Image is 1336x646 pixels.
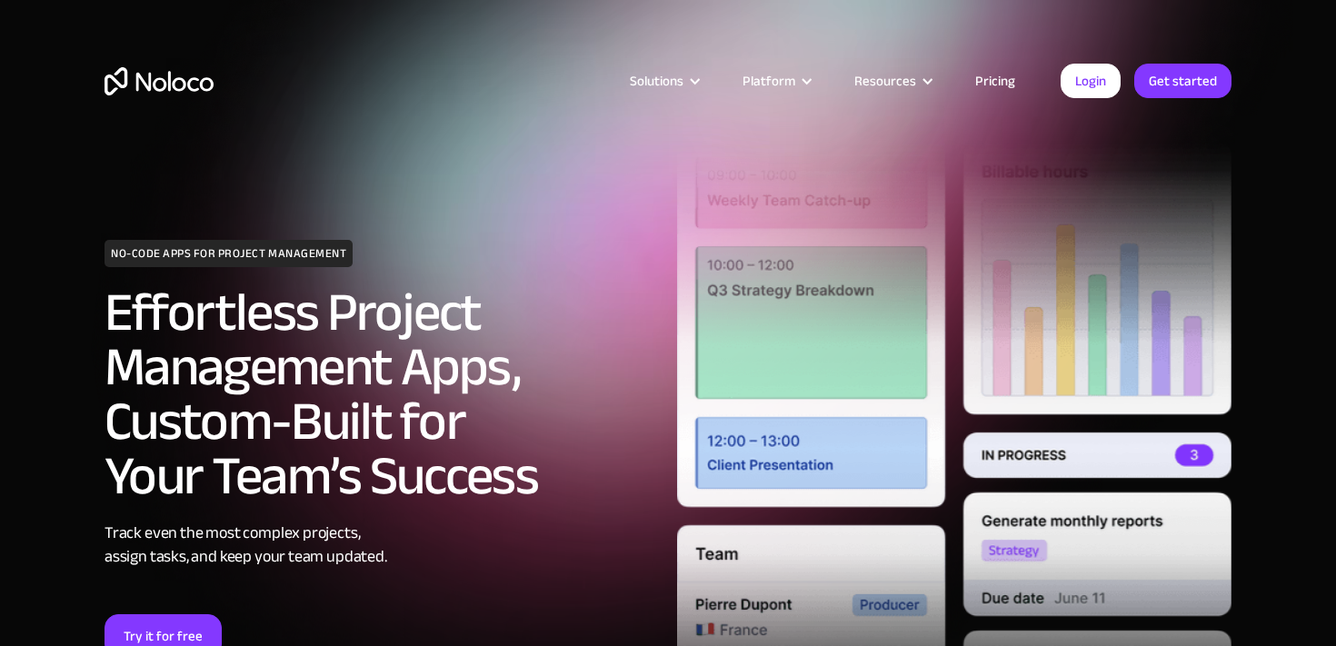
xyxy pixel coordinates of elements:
[832,69,952,93] div: Resources
[854,69,916,93] div: Resources
[1061,64,1121,98] a: Login
[743,69,795,93] div: Platform
[630,69,683,93] div: Solutions
[720,69,832,93] div: Platform
[105,285,659,503] h2: Effortless Project Management Apps, Custom-Built for Your Team’s Success
[105,522,659,569] div: Track even the most complex projects, assign tasks, and keep your team updated.
[952,69,1038,93] a: Pricing
[1134,64,1231,98] a: Get started
[105,67,214,95] a: home
[105,240,353,267] h1: NO-CODE APPS FOR PROJECT MANAGEMENT
[607,69,720,93] div: Solutions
